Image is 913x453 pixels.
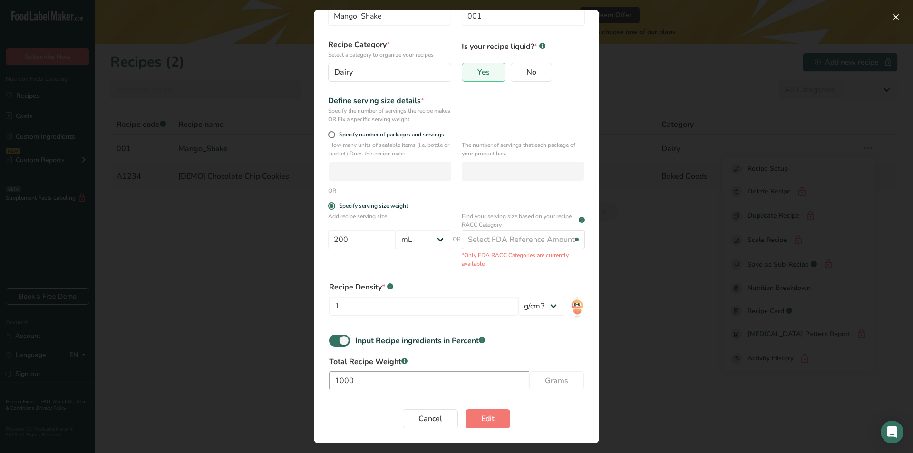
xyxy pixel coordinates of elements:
span: OR [453,227,461,268]
button: Edit [466,409,510,428]
input: Type your recipe name here [328,7,451,26]
span: Dairy [334,67,353,78]
span: Edit [481,413,495,424]
span: Yes [477,67,490,77]
button: Grams [529,371,584,390]
button: Dairy [328,63,451,82]
p: The number of servings that each package of your product has. [462,141,584,158]
div: Specify the number of servings the recipe makes OR Fix a specific serving weight [328,106,451,124]
div: Define serving size details [328,95,451,106]
p: How many units of sealable items (i.e. bottle or packet) Does this recipe make. [329,141,451,158]
span: No [526,67,536,77]
label: Recipe Category [328,39,451,59]
div: Input Recipe ingredients in Percent [355,335,485,347]
p: Select a category to organize your recipes [328,50,451,59]
div: Select FDA Reference Amount [468,234,575,245]
input: Type your density here [329,297,518,316]
p: *Only FDA RACC Categories are currently available [462,251,585,268]
div: OR [328,186,336,195]
div: Recipe Density [329,281,584,293]
span: Cancel [418,413,442,424]
img: RIA AI Bot [570,297,584,318]
div: Specify serving size weight [339,202,408,210]
input: Type your recipe code here [462,7,585,26]
input: Type your serving size here [328,230,396,249]
p: Find your serving size based on your recipe RACC Category [462,212,577,229]
p: Is your recipe liquid? [462,39,585,52]
p: Add recipe serving size.. [328,212,451,226]
div: Open Intercom Messenger [881,421,903,443]
span: Grams [545,375,568,386]
span: Specify number of packages and servings [335,131,444,138]
label: Total Recipe Weight [329,356,584,367]
button: Cancel [403,409,458,428]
